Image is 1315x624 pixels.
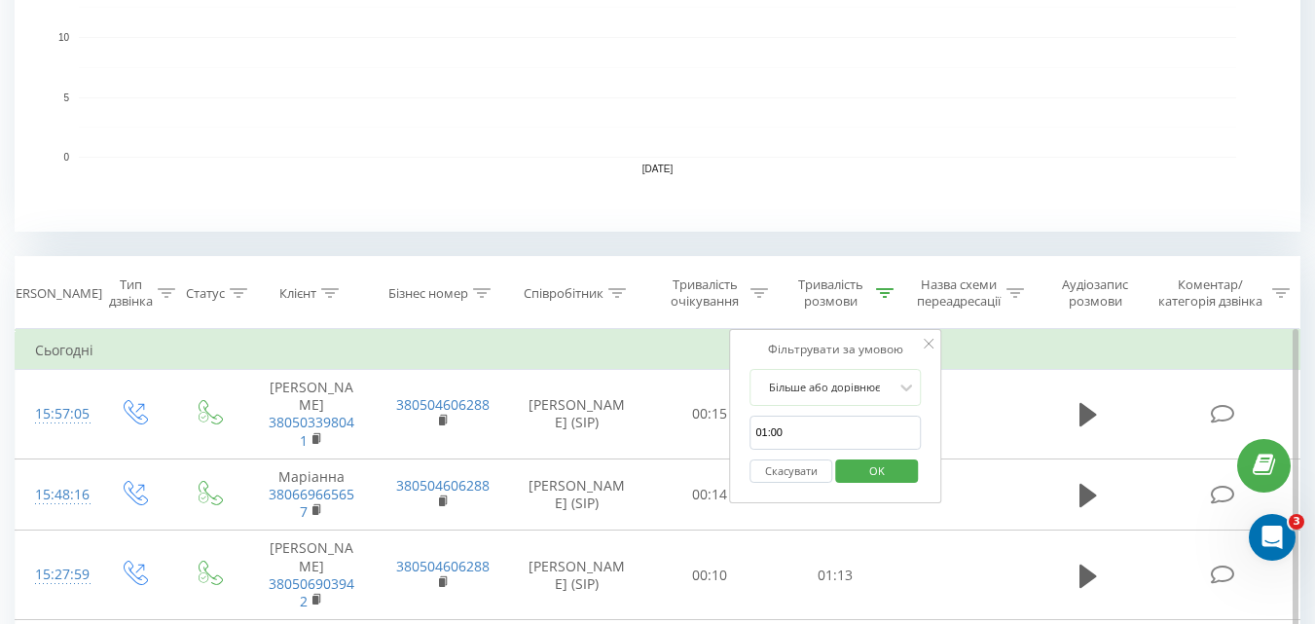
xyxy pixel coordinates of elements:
a: 380506903942 [269,574,354,610]
div: Тривалість очікування [665,276,746,310]
div: Статус [186,285,225,302]
div: Клієнт [279,285,316,302]
span: 3 [1289,514,1304,530]
text: 10 [58,32,70,43]
a: 380504606288 [396,476,490,495]
td: Маріанна [246,459,377,531]
td: [PERSON_NAME] [246,531,377,620]
td: [PERSON_NAME] (SIP) [507,459,647,531]
div: Аудіозапис розмови [1046,276,1145,310]
td: 01:13 [773,531,898,620]
td: 00:14 [647,459,773,531]
text: 0 [63,152,69,163]
td: [PERSON_NAME] [246,370,377,459]
div: 15:57:05 [35,395,76,433]
div: 15:48:16 [35,476,76,514]
input: 00:00 [749,416,921,450]
a: 380503398041 [269,413,354,449]
td: Сьогодні [16,331,1300,370]
td: [PERSON_NAME] (SIP) [507,370,647,459]
td: [PERSON_NAME] (SIP) [507,531,647,620]
button: OK [835,459,918,484]
span: OK [850,456,904,486]
td: 00:10 [647,531,773,620]
a: 380504606288 [396,395,490,414]
a: 380669665657 [269,485,354,521]
div: Співробітник [524,285,603,302]
div: Тривалість розмови [790,276,871,310]
text: [DATE] [642,164,674,174]
div: Бізнес номер [388,285,468,302]
div: Назва схеми переадресації [916,276,1002,310]
iframe: Intercom live chat [1249,514,1296,561]
button: Скасувати [749,459,832,484]
text: 5 [63,92,69,103]
td: 00:15 [647,370,773,459]
a: 380504606288 [396,557,490,575]
div: Коментар/категорія дзвінка [1153,276,1267,310]
div: 15:27:59 [35,556,76,594]
div: Тип дзвінка [109,276,153,310]
div: [PERSON_NAME] [4,285,102,302]
div: Фільтрувати за умовою [749,340,921,359]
